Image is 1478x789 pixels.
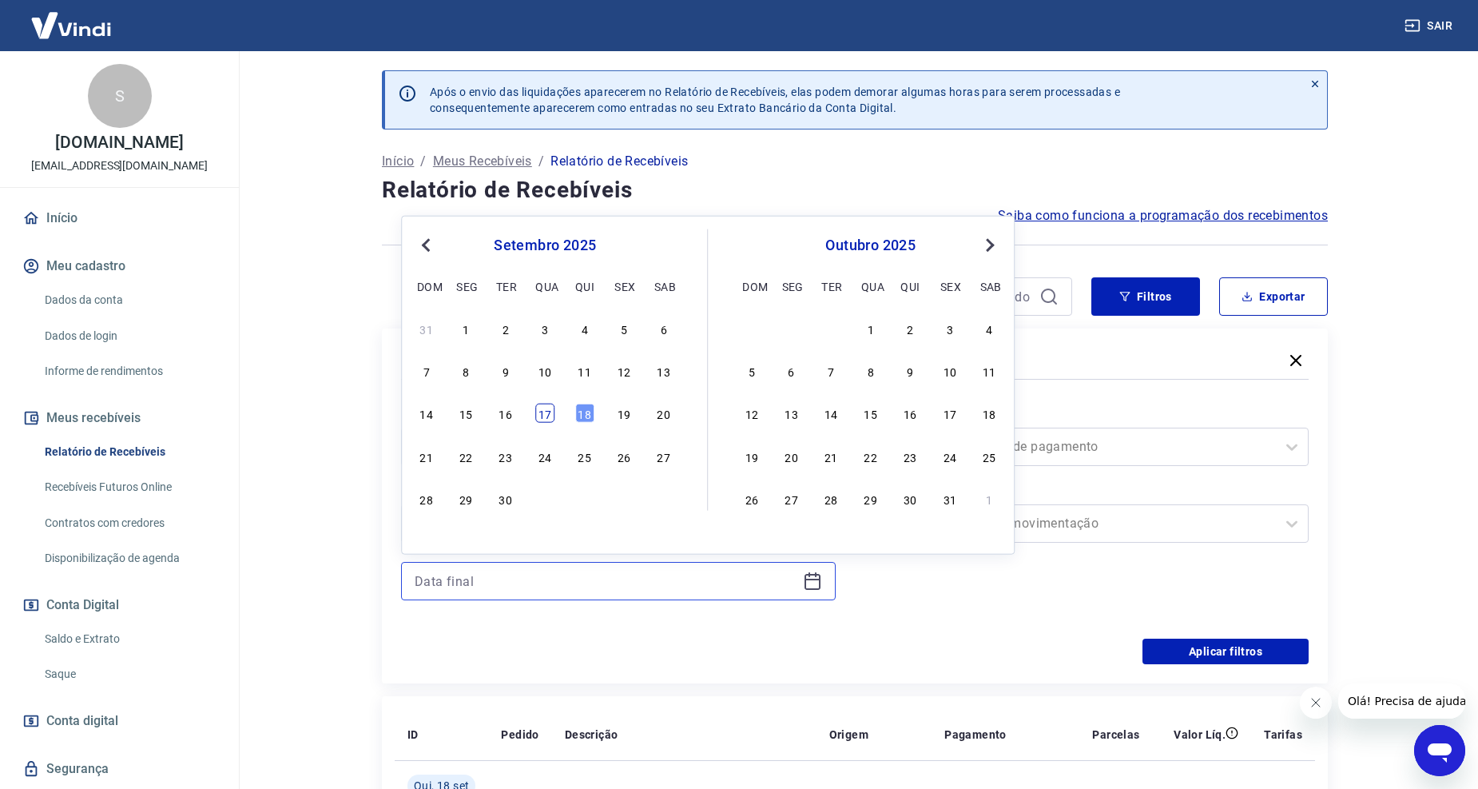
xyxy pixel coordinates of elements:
p: [DOMAIN_NAME] [55,134,184,151]
span: Conta digital [46,710,118,732]
h4: Relatório de Recebíveis [382,174,1328,206]
label: Tipo de Movimentação [877,482,1305,501]
div: Choose sexta-feira, 3 de outubro de 2025 [940,319,960,338]
div: Choose terça-feira, 2 de setembro de 2025 [496,319,515,338]
div: qua [535,276,554,295]
div: qui [900,276,920,295]
div: Choose sexta-feira, 12 de setembro de 2025 [614,361,634,381]
div: Choose quinta-feira, 23 de outubro de 2025 [900,446,920,465]
div: S [88,64,152,128]
div: Choose terça-feira, 30 de setembro de 2025 [496,489,515,508]
div: Choose quinta-feira, 16 de outubro de 2025 [900,404,920,423]
p: Após o envio das liquidações aparecerem no Relatório de Recebíveis, elas podem demorar algumas ho... [430,84,1120,116]
button: Previous Month [416,236,435,255]
div: Choose quarta-feira, 3 de setembro de 2025 [535,319,554,338]
p: Descrição [565,727,618,743]
button: Exportar [1219,277,1328,316]
p: Meus Recebíveis [433,152,532,171]
div: Choose segunda-feira, 1 de setembro de 2025 [456,319,475,338]
div: dom [742,276,761,295]
div: Choose sexta-feira, 17 de outubro de 2025 [940,404,960,423]
div: Choose sábado, 6 de setembro de 2025 [654,319,673,338]
div: Choose quarta-feira, 15 de outubro de 2025 [861,404,880,423]
a: Contratos com credores [38,507,220,540]
a: Dados da conta [38,284,220,317]
div: Choose sábado, 4 de outubro de 2025 [654,489,673,508]
div: Choose segunda-feira, 27 de outubro de 2025 [782,489,801,508]
div: Choose sexta-feira, 3 de outubro de 2025 [614,489,634,508]
span: Olá! Precisa de ajuda? [10,11,134,24]
div: Choose domingo, 19 de outubro de 2025 [742,446,761,465]
div: month 2025-10 [740,317,1001,510]
div: Choose sábado, 25 de outubro de 2025 [980,446,999,465]
button: Sair [1401,11,1459,41]
iframe: Fechar mensagem [1300,687,1332,719]
div: Choose segunda-feira, 29 de setembro de 2025 [456,489,475,508]
div: Choose quarta-feira, 24 de setembro de 2025 [535,446,554,465]
a: Informe de rendimentos [38,355,220,388]
p: Origem [829,727,868,743]
p: Início [382,152,414,171]
div: Choose sábado, 11 de outubro de 2025 [980,361,999,381]
div: Choose sexta-feira, 31 de outubro de 2025 [940,489,960,508]
div: sab [654,276,673,295]
div: sab [980,276,999,295]
div: Choose sexta-feira, 10 de outubro de 2025 [940,361,960,381]
div: Choose sexta-feira, 5 de setembro de 2025 [614,319,634,338]
div: seg [456,276,475,295]
div: Choose sexta-feira, 26 de setembro de 2025 [614,446,634,465]
a: Início [19,201,220,236]
div: Choose segunda-feira, 15 de setembro de 2025 [456,404,475,423]
div: Choose sábado, 4 de outubro de 2025 [980,319,999,338]
div: Choose terça-feira, 28 de outubro de 2025 [821,489,840,508]
div: Choose sexta-feira, 24 de outubro de 2025 [940,446,960,465]
div: Choose quarta-feira, 1 de outubro de 2025 [861,319,880,338]
div: ter [496,276,515,295]
div: outubro 2025 [740,236,1001,255]
div: qui [575,276,594,295]
div: Choose terça-feira, 23 de setembro de 2025 [496,446,515,465]
a: Saiba como funciona a programação dos recebimentos [998,206,1328,225]
div: Choose sábado, 20 de setembro de 2025 [654,404,673,423]
div: Choose quinta-feira, 9 de outubro de 2025 [900,361,920,381]
div: Choose quarta-feira, 10 de setembro de 2025 [535,361,554,381]
div: Choose quarta-feira, 17 de setembro de 2025 [535,404,554,423]
a: Recebíveis Futuros Online [38,471,220,504]
div: Choose sábado, 27 de setembro de 2025 [654,446,673,465]
p: ID [407,727,419,743]
div: Choose quarta-feira, 29 de outubro de 2025 [861,489,880,508]
a: Saque [38,658,220,691]
div: seg [782,276,801,295]
div: Choose domingo, 21 de setembro de 2025 [417,446,436,465]
div: dom [417,276,436,295]
div: Choose domingo, 5 de outubro de 2025 [742,361,761,381]
p: Tarifas [1264,727,1302,743]
div: Choose segunda-feira, 22 de setembro de 2025 [456,446,475,465]
div: Choose sábado, 1 de novembro de 2025 [980,489,999,508]
div: Choose quarta-feira, 1 de outubro de 2025 [535,489,554,508]
div: Choose segunda-feira, 29 de setembro de 2025 [782,319,801,338]
div: Choose segunda-feira, 13 de outubro de 2025 [782,404,801,423]
p: Parcelas [1092,727,1139,743]
div: Choose terça-feira, 21 de outubro de 2025 [821,446,840,465]
div: Choose quinta-feira, 2 de outubro de 2025 [900,319,920,338]
div: ter [821,276,840,295]
div: Choose quinta-feira, 25 de setembro de 2025 [575,446,594,465]
button: Meu cadastro [19,249,220,284]
button: Conta Digital [19,588,220,623]
p: / [538,152,544,171]
div: Choose segunda-feira, 20 de outubro de 2025 [782,446,801,465]
div: Choose domingo, 26 de outubro de 2025 [742,489,761,508]
div: sex [940,276,960,295]
iframe: Mensagem da empresa [1338,683,1465,719]
div: setembro 2025 [415,236,675,255]
div: Choose domingo, 12 de outubro de 2025 [742,404,761,423]
div: Choose quinta-feira, 2 de outubro de 2025 [575,489,594,508]
p: / [420,152,426,171]
p: Pedido [501,727,538,743]
p: Valor Líq. [1174,727,1226,743]
div: Choose terça-feira, 7 de outubro de 2025 [821,361,840,381]
div: Choose sexta-feira, 19 de setembro de 2025 [614,404,634,423]
a: Relatório de Recebíveis [38,436,220,468]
